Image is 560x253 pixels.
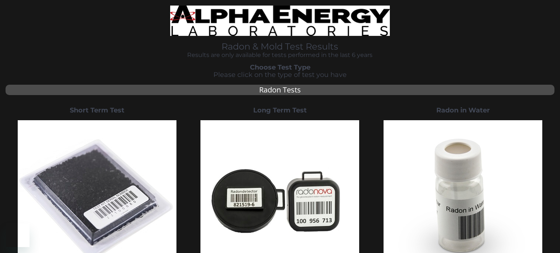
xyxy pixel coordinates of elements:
span: Please click on the type of test you have [213,71,347,79]
strong: Radon in Water [436,106,490,114]
strong: Long Term Test [253,106,307,114]
h4: Results are only available for tests performed in the last 6 years [170,52,390,58]
img: TightCrop.jpg [170,6,390,36]
strong: Short Term Test [70,106,124,114]
strong: Choose Test Type [250,63,310,71]
div: Radon Tests [6,85,554,95]
h1: Radon & Mold Test Results [170,42,390,51]
iframe: Button to launch messaging window [6,223,30,247]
